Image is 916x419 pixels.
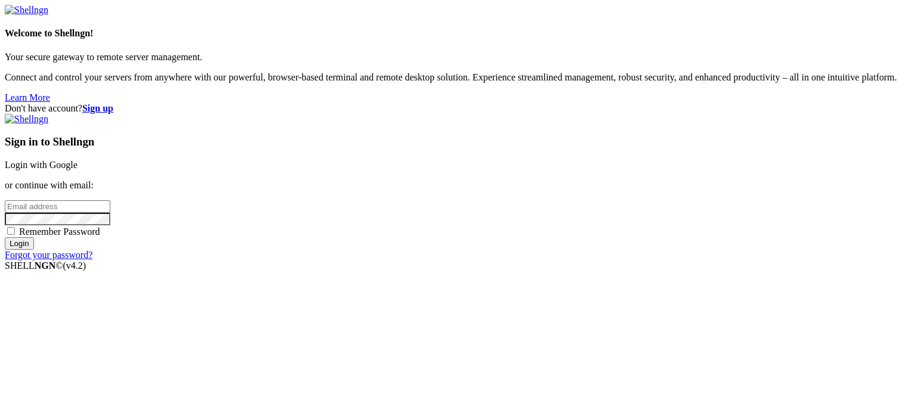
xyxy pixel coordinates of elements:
input: Login [5,237,34,250]
span: 4.2.0 [63,260,86,271]
div: Don't have account? [5,103,911,114]
p: Connect and control your servers from anywhere with our powerful, browser-based terminal and remo... [5,72,911,83]
h3: Sign in to Shellngn [5,135,911,148]
p: Your secure gateway to remote server management. [5,52,911,63]
h4: Welcome to Shellngn! [5,28,911,39]
p: or continue with email: [5,180,911,191]
img: Shellngn [5,5,48,15]
a: Sign up [82,103,113,113]
input: Remember Password [7,227,15,235]
a: Learn More [5,92,50,103]
b: NGN [35,260,56,271]
a: Forgot your password? [5,250,92,260]
input: Email address [5,200,110,213]
span: Remember Password [19,226,100,237]
span: SHELL © [5,260,86,271]
img: Shellngn [5,114,48,125]
a: Login with Google [5,160,78,170]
